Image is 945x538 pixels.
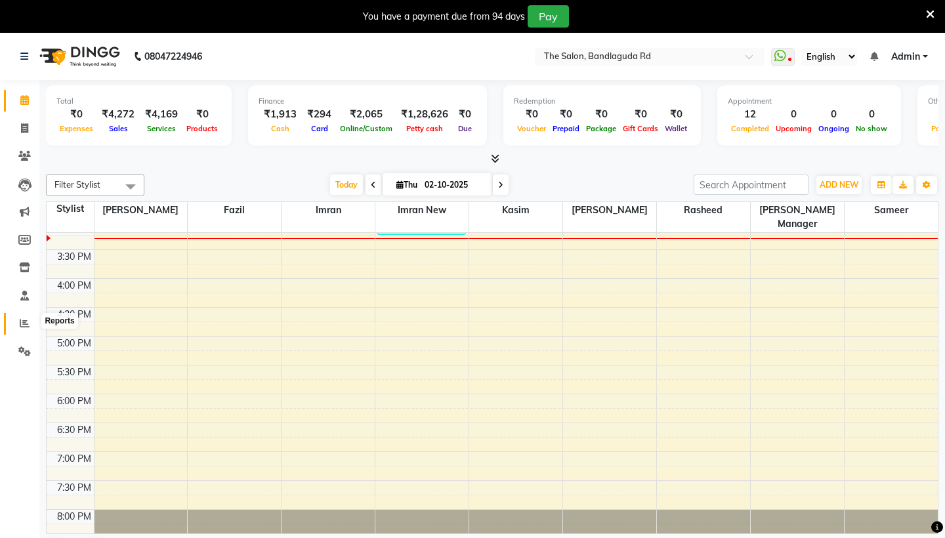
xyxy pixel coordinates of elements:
span: Services [144,124,179,133]
span: Filter Stylist [54,179,100,190]
button: ADD NEW [816,176,862,194]
span: Card [308,124,331,133]
span: imran [282,202,375,218]
span: Online/Custom [337,124,396,133]
img: logo [33,38,123,75]
div: Redemption [514,96,690,107]
span: [PERSON_NAME] [94,202,188,218]
div: ₹294 [302,107,337,122]
div: ₹0 [661,107,690,122]
span: Cash [268,124,293,133]
span: [PERSON_NAME] [563,202,656,218]
div: ₹0 [549,107,583,122]
div: 7:00 PM [54,452,94,466]
div: ₹0 [583,107,619,122]
span: Admin [891,50,920,64]
span: Sales [106,124,131,133]
div: 8:00 PM [54,510,94,524]
span: Ongoing [815,124,852,133]
div: 4:30 PM [54,308,94,321]
div: 6:00 PM [54,394,94,408]
span: Wallet [661,124,690,133]
div: 12 [728,107,772,122]
button: Pay [528,5,569,28]
div: Stylist [47,202,94,216]
div: ₹0 [453,107,476,122]
span: imran new [375,202,469,218]
div: 7:30 PM [54,481,94,495]
div: 0 [772,107,815,122]
span: Today [330,175,363,195]
div: ₹1,28,626 [396,107,453,122]
div: 5:30 PM [54,365,94,379]
span: kasim [469,202,562,218]
span: Due [455,124,475,133]
span: fazil [188,202,281,218]
div: ₹2,065 [337,107,396,122]
span: ADD NEW [820,180,858,190]
div: 5:00 PM [54,337,94,350]
div: ₹0 [183,107,221,122]
span: Thu [393,180,421,190]
span: Products [183,124,221,133]
input: 2025-10-02 [421,175,486,195]
span: No show [852,124,891,133]
span: Completed [728,124,772,133]
div: Appointment [728,96,891,107]
div: You have a payment due from 94 days [363,10,525,24]
div: ₹4,272 [96,107,140,122]
div: ₹0 [56,107,96,122]
div: 0 [852,107,891,122]
span: [PERSON_NAME] manager [751,202,844,232]
div: ₹0 [514,107,549,122]
span: sameer [845,202,938,218]
div: ₹0 [619,107,661,122]
span: Petty cash [403,124,446,133]
b: 08047224946 [144,38,202,75]
div: Finance [259,96,476,107]
span: rasheed [657,202,750,218]
div: ₹1,913 [259,107,302,122]
span: Gift Cards [619,124,661,133]
div: 4:00 PM [54,279,94,293]
input: Search Appointment [694,175,808,195]
div: ₹4,169 [140,107,183,122]
span: Prepaid [549,124,583,133]
div: 0 [815,107,852,122]
div: Reports [41,313,77,329]
span: Upcoming [772,124,815,133]
div: Total [56,96,221,107]
span: Package [583,124,619,133]
span: Voucher [514,124,549,133]
div: 6:30 PM [54,423,94,437]
div: 3:30 PM [54,250,94,264]
span: Expenses [56,124,96,133]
